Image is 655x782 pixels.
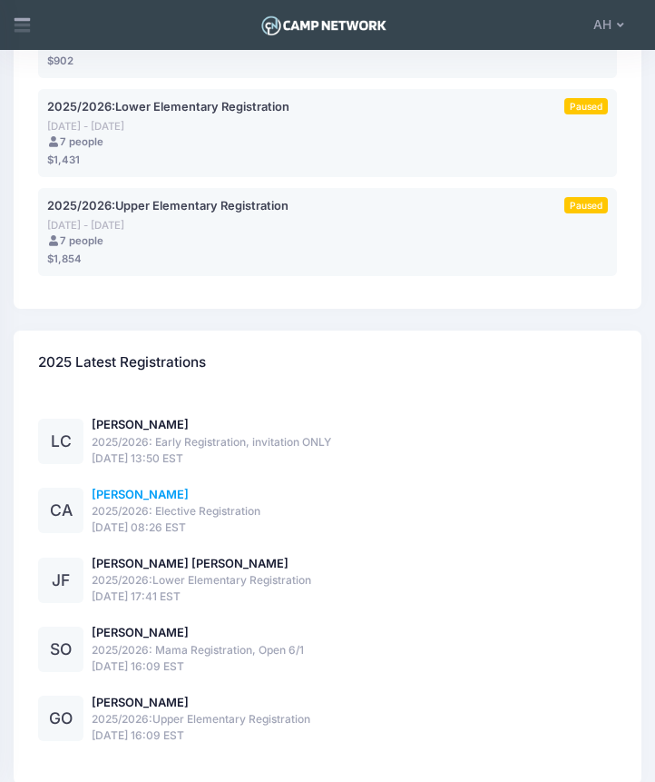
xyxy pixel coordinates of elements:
[47,233,103,249] a: 7 people
[38,558,83,603] div: JF
[564,98,608,114] span: Paused
[92,696,189,709] a: [PERSON_NAME]
[92,503,260,520] span: 2025/2026: Elective Registration
[259,12,388,39] img: Logo
[38,644,83,658] a: SO
[92,418,189,431] a: [PERSON_NAME]
[92,572,311,589] span: 2025/2026:Lower Elementary Registration
[593,15,611,35] span: AH
[38,342,206,383] h4: 2025 Latest Registrations
[38,713,83,727] a: GO
[582,5,641,44] button: AH
[47,54,73,69] div: $902
[38,696,83,741] div: GO
[92,434,331,450] span: 2025/2026: Early Registration, invitation ONLY
[47,153,80,168] div: $1,431
[38,505,83,519] a: CA
[92,520,260,536] span: [DATE] 08:26 EST
[38,575,83,589] a: JF
[92,728,310,744] span: [DATE] 16:09 EST
[564,197,608,213] span: Paused
[38,436,83,450] a: LC
[92,642,304,658] span: 2025/2026: Mama Registration, Open 6/1
[92,658,304,675] span: [DATE] 16:09 EST
[47,218,288,233] span: [DATE] - [DATE]
[38,419,83,464] div: LC
[8,5,35,44] div: Show aside menu
[92,557,288,570] a: [PERSON_NAME] [PERSON_NAME]
[47,134,103,150] a: 7 people
[47,98,289,115] a: 2025/2026:Lower Elementary Registration
[92,450,331,467] span: [DATE] 13:50 EST
[92,711,310,728] span: 2025/2026:Upper Elementary Registration
[38,488,83,533] div: CA
[47,252,82,267] div: $1,854
[47,119,289,134] span: [DATE] - [DATE]
[92,488,189,501] a: [PERSON_NAME]
[92,626,189,639] a: [PERSON_NAME]
[38,627,83,672] div: SO
[47,197,288,214] a: 2025/2026:Upper Elementary Registration
[92,589,311,605] span: [DATE] 17:41 EST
